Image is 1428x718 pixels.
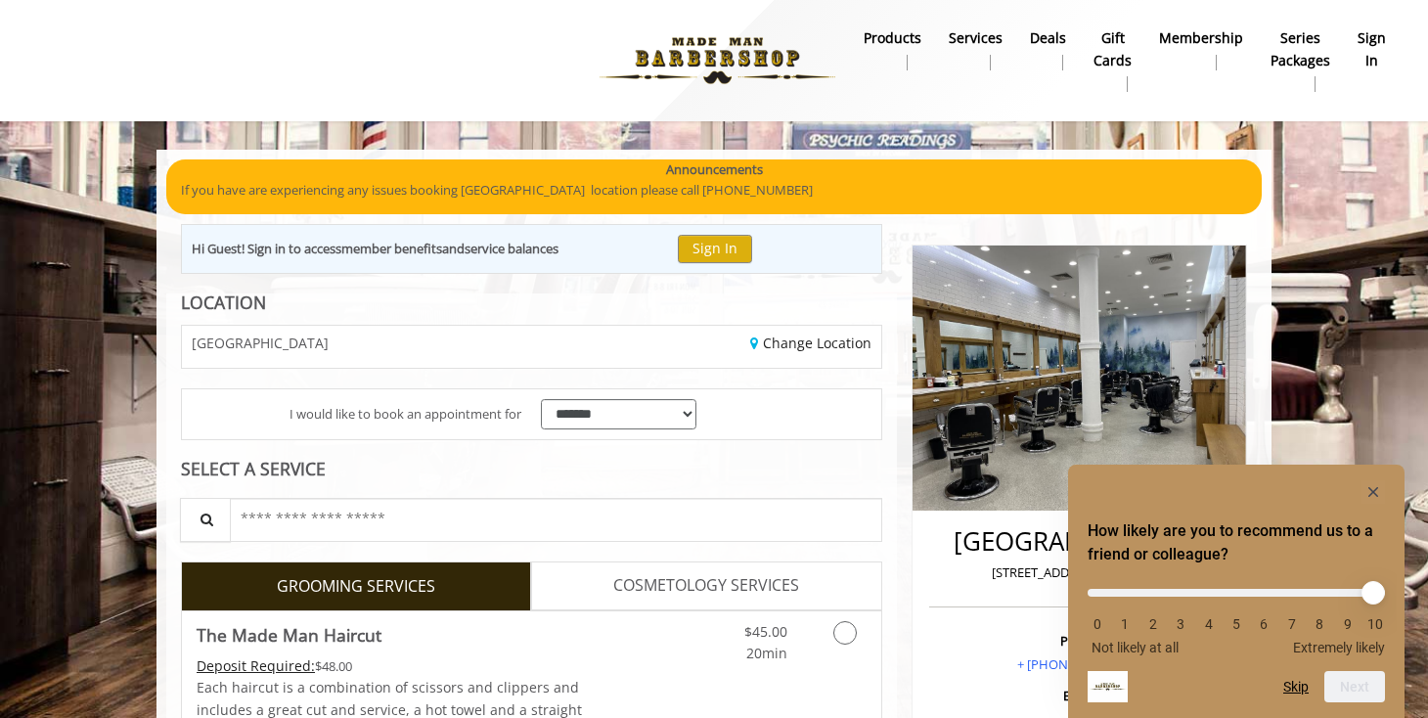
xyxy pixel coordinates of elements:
[1092,640,1179,655] span: Not likely at all
[197,621,381,649] b: The Made Man Haircut
[1088,519,1385,566] h2: How likely are you to recommend us to a friend or colleague? Select an option from 0 to 10, with ...
[1358,27,1386,71] b: sign in
[750,334,871,352] a: Change Location
[192,336,329,350] span: [GEOGRAPHIC_DATA]
[341,240,442,257] b: member benefits
[1115,616,1135,632] li: 1
[180,498,231,542] button: Service Search
[1283,679,1309,695] button: Skip
[934,527,1225,556] h2: [GEOGRAPHIC_DATA]
[1365,616,1385,632] li: 10
[1338,616,1358,632] li: 9
[1344,24,1400,75] a: sign insign in
[1030,27,1066,49] b: Deals
[1171,616,1190,632] li: 3
[1088,616,1107,632] li: 0
[465,240,558,257] b: service balances
[934,634,1225,648] h3: Phone
[1199,616,1219,632] li: 4
[1143,616,1163,632] li: 2
[1257,24,1344,97] a: Series packagesSeries packages
[290,404,521,425] span: I would like to book an appointment for
[935,24,1016,75] a: ServicesServices
[1361,480,1385,504] button: Hide survey
[192,239,558,259] div: Hi Guest! Sign in to access and
[1271,27,1330,71] b: Series packages
[1324,671,1385,702] button: Next question
[197,656,315,675] span: This service needs some Advance to be paid before we block your appointment
[934,562,1225,583] p: [STREET_ADDRESS][US_STATE]
[744,622,787,641] span: $45.00
[181,460,882,478] div: SELECT A SERVICE
[1310,616,1329,632] li: 8
[1017,655,1140,673] a: + [PHONE_NUMBER].
[1093,27,1132,71] b: gift cards
[1088,574,1385,655] div: How likely are you to recommend us to a friend or colleague? Select an option from 0 to 10, with ...
[1016,24,1080,75] a: DealsDeals
[934,689,1225,702] h3: Email
[583,7,852,114] img: Made Man Barbershop logo
[197,655,590,677] div: $48.00
[1227,616,1246,632] li: 5
[1282,616,1302,632] li: 7
[666,159,763,180] b: Announcements
[277,574,435,600] span: GROOMING SERVICES
[1080,24,1145,97] a: Gift cardsgift cards
[1145,24,1257,75] a: MembershipMembership
[1088,480,1385,702] div: How likely are you to recommend us to a friend or colleague? Select an option from 0 to 10, with ...
[850,24,935,75] a: Productsproducts
[181,291,266,314] b: LOCATION
[181,180,1247,201] p: If you have are experiencing any issues booking [GEOGRAPHIC_DATA] location please call [PHONE_NUM...
[949,27,1003,49] b: Services
[1293,640,1385,655] span: Extremely likely
[746,644,787,662] span: 20min
[864,27,921,49] b: products
[1159,27,1243,49] b: Membership
[678,235,752,263] button: Sign In
[613,573,799,599] span: COSMETOLOGY SERVICES
[1254,616,1273,632] li: 6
